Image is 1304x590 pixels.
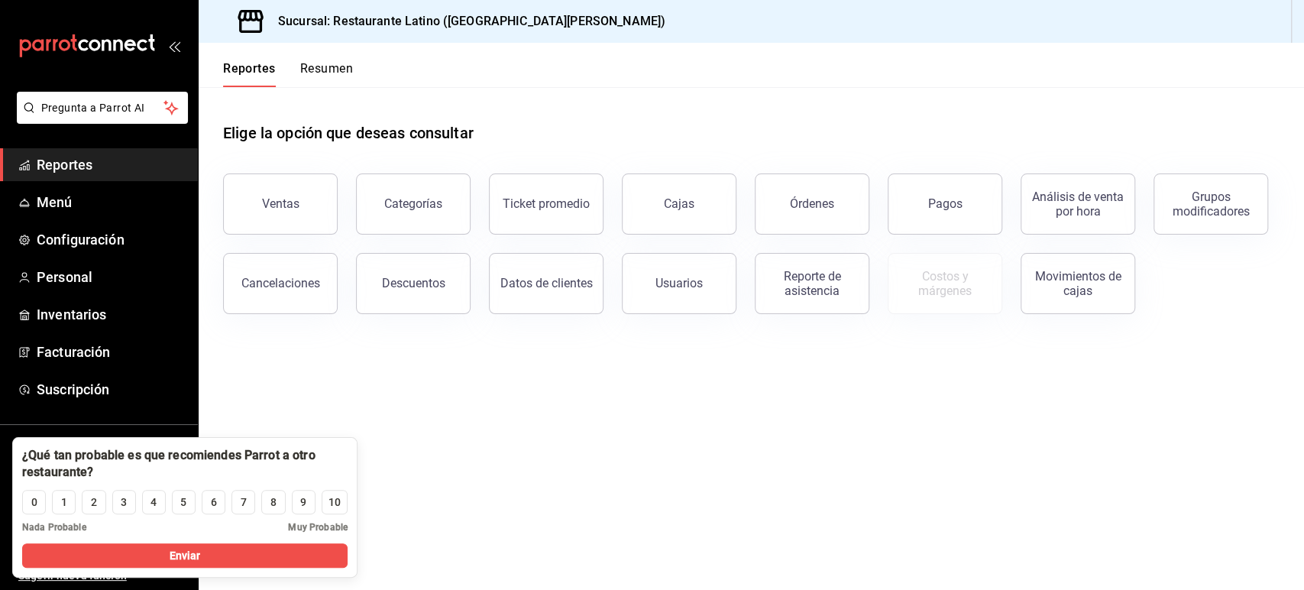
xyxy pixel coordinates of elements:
[37,229,186,250] span: Configuración
[356,173,471,235] button: Categorías
[168,40,180,52] button: open_drawer_menu
[765,269,859,298] div: Reporte de asistencia
[622,253,736,314] button: Usuarios
[223,61,276,87] button: Reportes
[223,173,338,235] button: Ventas
[172,490,196,514] button: 5
[503,196,590,211] div: Ticket promedio
[384,196,442,211] div: Categorías
[928,196,963,211] div: Pagos
[898,269,992,298] div: Costos y márgenes
[489,173,603,235] button: Ticket promedio
[31,494,37,511] div: 0
[288,520,348,534] span: Muy Probable
[121,494,127,511] div: 3
[22,447,348,481] div: ¿Qué tan probable es que recomiendes Parrot a otro restaurante?
[52,490,76,514] button: 1
[223,122,474,144] h1: Elige la opción que deseas consultar
[382,276,445,290] div: Descuentos
[1154,173,1268,235] button: Grupos modificadores
[180,494,186,511] div: 5
[142,490,166,514] button: 4
[1163,190,1258,219] div: Grupos modificadores
[61,494,67,511] div: 1
[1031,269,1125,298] div: Movimientos de cajas
[292,490,315,514] button: 9
[22,490,46,514] button: 0
[262,196,299,211] div: Ventas
[622,173,736,235] button: Cajas
[223,61,353,87] div: navigation tabs
[37,379,186,400] span: Suscripción
[112,490,136,514] button: 3
[170,548,201,564] span: Enviar
[500,276,593,290] div: Datos de clientes
[231,490,255,514] button: 7
[1031,190,1125,219] div: Análisis de venta por hora
[11,111,188,127] a: Pregunta a Parrot AI
[266,12,665,31] h3: Sucursal: Restaurante Latino ([GEOGRAPHIC_DATA][PERSON_NAME])
[241,276,320,290] div: Cancelaciones
[22,520,86,534] span: Nada Probable
[22,543,348,568] button: Enviar
[37,304,186,325] span: Inventarios
[150,494,157,511] div: 4
[328,494,341,511] div: 10
[790,196,834,211] div: Órdenes
[202,490,225,514] button: 6
[261,490,285,514] button: 8
[322,490,348,514] button: 10
[223,253,338,314] button: Cancelaciones
[37,267,186,287] span: Personal
[17,92,188,124] button: Pregunta a Parrot AI
[300,61,353,87] button: Resumen
[755,253,869,314] button: Reporte de asistencia
[41,100,164,116] span: Pregunta a Parrot AI
[211,494,217,511] div: 6
[1021,253,1135,314] button: Movimientos de cajas
[82,490,105,514] button: 2
[37,192,186,212] span: Menú
[37,342,186,362] span: Facturación
[755,173,869,235] button: Órdenes
[1021,173,1135,235] button: Análisis de venta por hora
[489,253,603,314] button: Datos de clientes
[241,494,247,511] div: 7
[664,196,694,211] div: Cajas
[37,154,186,175] span: Reportes
[270,494,277,511] div: 8
[888,253,1002,314] button: Contrata inventarios para ver este reporte
[356,253,471,314] button: Descuentos
[300,494,306,511] div: 9
[888,173,1002,235] button: Pagos
[91,494,97,511] div: 2
[655,276,703,290] div: Usuarios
